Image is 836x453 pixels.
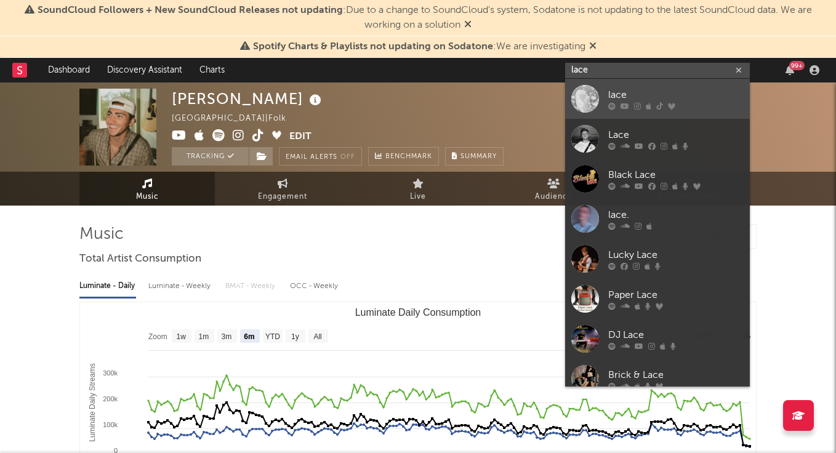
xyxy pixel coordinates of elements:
[565,119,750,159] a: Lace
[172,111,300,126] div: [GEOGRAPHIC_DATA] | Folk
[191,58,233,82] a: Charts
[39,58,98,82] a: Dashboard
[385,150,432,164] span: Benchmark
[608,247,744,262] div: Lucky Lace
[565,159,750,199] a: Black Lace
[253,42,493,52] span: Spotify Charts & Playlists not updating on Sodatone
[368,147,439,166] a: Benchmark
[172,147,249,166] button: Tracking
[79,276,136,297] div: Luminate - Daily
[608,167,744,182] div: Black Lace
[258,190,307,204] span: Engagement
[608,287,744,302] div: Paper Lace
[313,332,321,341] text: All
[608,87,744,102] div: lace
[786,65,794,75] button: 99+
[98,58,191,82] a: Discovery Assistant
[103,369,118,377] text: 300k
[290,276,339,297] div: OCC - Weekly
[289,129,311,145] button: Edit
[565,63,750,78] input: Search for artists
[148,332,167,341] text: Zoom
[148,276,213,297] div: Luminate - Weekly
[565,79,750,119] a: lace
[103,421,118,428] text: 100k
[265,332,280,341] text: YTD
[589,42,597,52] span: Dismiss
[253,42,585,52] span: : We are investigating
[103,395,118,403] text: 200k
[279,147,362,166] button: Email AlertsOff
[565,199,750,239] a: lace.
[222,332,232,341] text: 3m
[565,279,750,319] a: Paper Lace
[172,89,324,109] div: [PERSON_NAME]
[565,239,750,279] a: Lucky Lace
[460,153,497,160] span: Summary
[350,172,486,206] a: Live
[199,332,209,341] text: 1m
[136,190,159,204] span: Music
[355,307,481,318] text: Luminate Daily Consumption
[215,172,350,206] a: Engagement
[244,332,254,341] text: 6m
[79,252,201,267] span: Total Artist Consumption
[88,363,97,441] text: Luminate Daily Streams
[486,172,621,206] a: Audience
[38,6,812,30] span: : Due to a change to SoundCloud's system, Sodatone is not updating to the latest SoundCloud data....
[535,190,573,204] span: Audience
[38,6,343,15] span: SoundCloud Followers + New SoundCloud Releases not updating
[608,327,744,342] div: DJ Lace
[608,367,744,382] div: Brick & Lace
[608,207,744,222] div: lace.
[789,61,805,70] div: 99 +
[177,332,187,341] text: 1w
[565,319,750,359] a: DJ Lace
[608,127,744,142] div: Lace
[79,172,215,206] a: Music
[464,20,472,30] span: Dismiss
[410,190,426,204] span: Live
[565,359,750,399] a: Brick & Lace
[291,332,299,341] text: 1y
[445,147,504,166] button: Summary
[340,154,355,161] em: Off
